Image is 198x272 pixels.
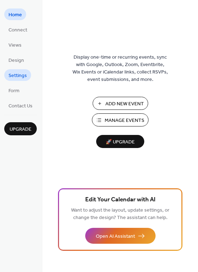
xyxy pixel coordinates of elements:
span: Add New Event [105,100,144,108]
span: Want to adjust the layout, update settings, or change the design? The assistant can help. [71,206,169,223]
span: 🚀 Upgrade [100,137,140,147]
button: Open AI Assistant [85,228,156,244]
button: 🚀 Upgrade [96,135,144,148]
button: Upgrade [4,122,37,135]
button: Manage Events [92,113,148,126]
span: Connect [8,26,27,34]
span: Settings [8,72,27,79]
span: Display one-time or recurring events, sync with Google, Outlook, Zoom, Eventbrite, Wix Events or ... [72,54,168,83]
span: Views [8,42,22,49]
span: Manage Events [105,117,144,124]
span: Design [8,57,24,64]
button: Add New Event [93,97,148,110]
span: Edit Your Calendar with AI [85,195,156,205]
a: Home [4,8,26,20]
span: Form [8,87,19,95]
span: Upgrade [10,126,31,133]
a: Connect [4,24,31,35]
a: Contact Us [4,100,37,111]
span: Open AI Assistant [96,233,135,240]
a: Settings [4,69,31,81]
span: Home [8,11,22,19]
a: Views [4,39,26,51]
a: Design [4,54,28,66]
span: Contact Us [8,102,33,110]
a: Form [4,84,24,96]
